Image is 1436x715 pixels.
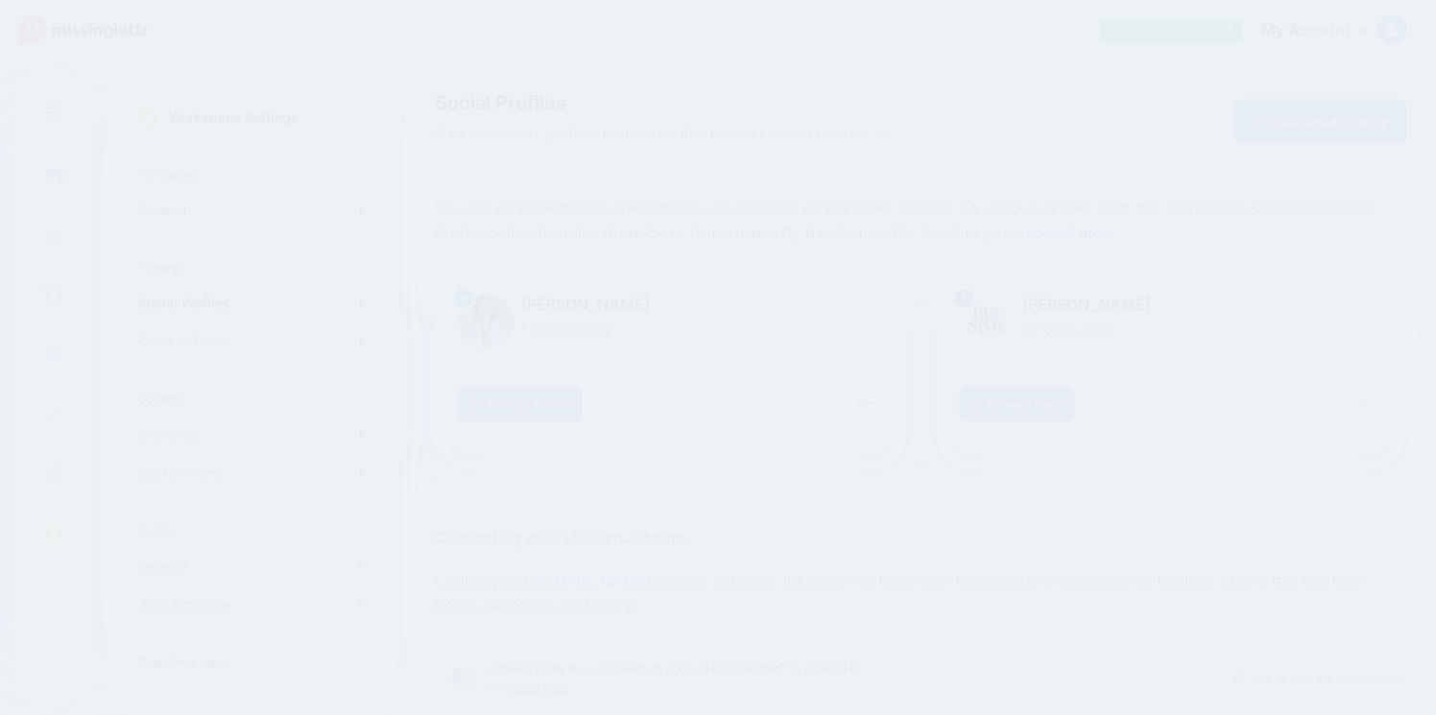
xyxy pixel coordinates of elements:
span: Add the social profiles that you'd like to send social content to. [435,122,1073,147]
p: Workspace Settings [169,106,299,129]
b: 3 [840,198,850,217]
a: Branding [131,416,372,454]
a: Auto Schedule [131,585,372,624]
a: click here [515,680,568,695]
img: settings.png [138,107,159,128]
a: [DOMAIN_NAME] [524,571,651,590]
a: Social Profiles [131,284,372,322]
img: 1747324248672-87873.png [458,293,514,348]
img: info-circle-grey.png [451,667,474,690]
p: It doesn't look like your Medium account is connected. To connect it now, . [490,659,891,698]
a: General [131,191,372,229]
a: General [131,547,372,585]
h4: Content [138,392,365,406]
h5: Connecting your Medium account [435,526,1407,550]
span: Social Profiles [435,93,1073,112]
img: menu.png [44,106,63,123]
h4: Posting [138,260,365,274]
p: Linking your account activates the option to have your blog posts re-published on Medium. Doing t... [435,569,1407,619]
p: [PERSON_NAME] [959,293,1385,318]
a: account area [1017,223,1111,242]
h4: Workspace [138,167,365,181]
p: [PERSON_NAME] [458,293,884,318]
a: Change Page [959,387,1075,421]
p: You are on the plan which means you can add up to social profiles. To unlink a profile from this ... [435,196,1407,246]
a: Refer and earn $50 [1100,18,1242,44]
a: My Account [1242,8,1407,55]
p: Personal page [458,318,884,340]
img: 462622827_1089427076523822_1933486651783214037_n-bsa152348.jpg [959,293,1015,348]
b: Solo [540,198,573,217]
h4: Drip Campaigns [138,655,365,669]
img: Missinglettr [18,14,148,47]
a: Custom Fonts [131,454,372,492]
p: BU Style page [959,318,1385,340]
a: Tell us how we can improve [1224,666,1413,692]
a: Dates & Times [131,322,372,361]
a: Add social profile [1233,99,1407,143]
h4: Curate [138,523,365,537]
a: Change Profile [458,387,582,421]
